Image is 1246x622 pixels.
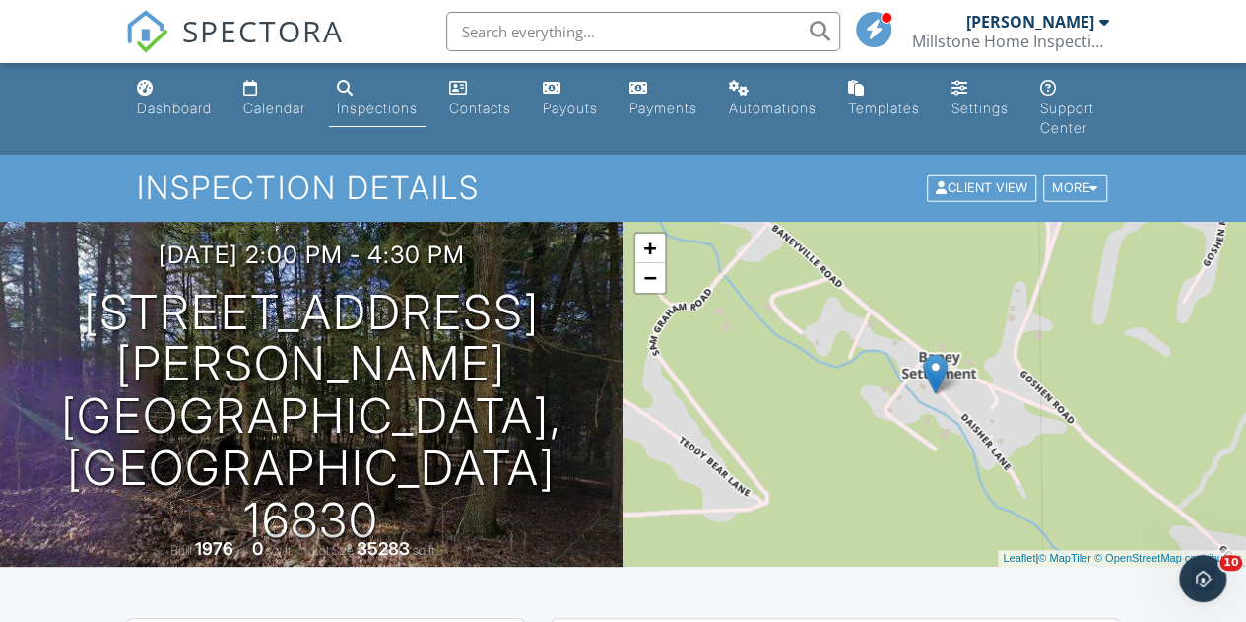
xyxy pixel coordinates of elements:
span: Lot Size [312,543,354,558]
iframe: Intercom live chat [1179,555,1226,602]
h1: [STREET_ADDRESS][PERSON_NAME] [GEOGRAPHIC_DATA], [GEOGRAPHIC_DATA] 16830 [32,287,592,547]
div: Calendar [243,100,305,116]
a: Contacts [441,71,519,127]
div: [PERSON_NAME] [966,12,1094,32]
span: SPECTORA [182,10,344,51]
a: Leaflet [1003,552,1035,564]
div: Payments [629,100,697,116]
div: 0 [252,538,263,559]
a: © OpenStreetMap contributors [1094,552,1241,564]
a: Client View [925,179,1041,194]
div: Settings [951,100,1009,116]
h3: [DATE] 2:00 pm - 4:30 pm [159,242,465,268]
div: Inspections [337,100,418,116]
div: 1976 [195,538,233,559]
a: Templates [840,71,928,127]
div: Millstone Home Inspections [912,32,1109,51]
div: Client View [927,175,1036,202]
a: Inspections [329,71,426,127]
a: Zoom in [635,234,665,263]
div: Templates [848,100,920,116]
div: | [998,550,1246,567]
span: sq. ft. [266,543,294,558]
div: Support Center [1040,100,1094,136]
img: The Best Home Inspection Software - Spectora [125,10,168,53]
a: Payouts [535,71,606,127]
span: Built [170,543,192,558]
a: Calendar [235,71,313,127]
a: Support Center [1032,71,1118,147]
a: Settings [944,71,1016,127]
div: Contacts [449,100,511,116]
a: SPECTORA [125,27,344,68]
a: Dashboard [129,71,220,127]
span: sq.ft. [413,543,437,558]
div: Automations [729,100,817,116]
input: Search everything... [446,12,840,51]
div: Payouts [543,100,598,116]
span: 10 [1219,555,1242,571]
div: Dashboard [137,100,212,116]
a: Payments [622,71,705,127]
h1: Inspection Details [137,171,1108,205]
div: More [1043,175,1107,202]
div: 35283 [357,538,410,559]
a: Automations (Basic) [721,71,824,127]
a: Zoom out [635,263,665,293]
a: © MapTiler [1038,552,1091,564]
